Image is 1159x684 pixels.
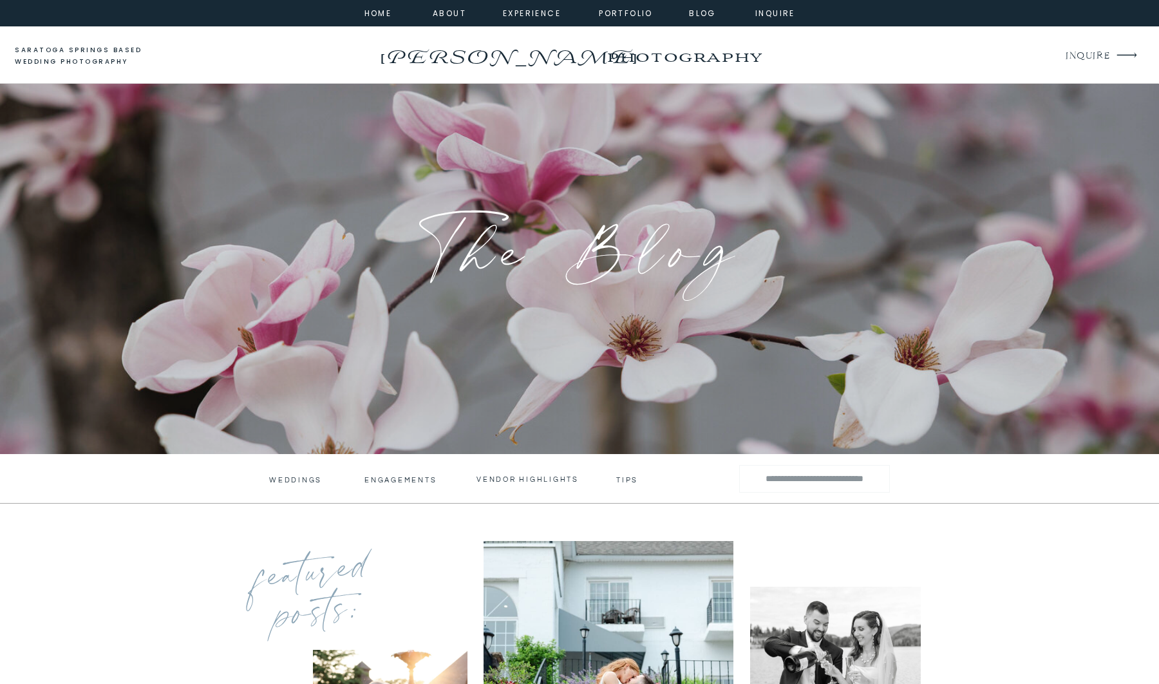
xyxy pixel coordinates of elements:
[1066,48,1109,65] a: INQUIRE
[476,475,579,484] a: vendor highlights
[433,6,462,18] a: about
[361,6,395,18] a: home
[269,475,320,484] a: Weddings
[503,6,555,18] a: experience
[337,218,821,271] h1: The Blog
[616,475,640,482] a: tips
[581,39,787,74] a: photography
[598,6,654,18] a: portfolio
[377,42,639,62] a: [PERSON_NAME]
[679,6,726,18] a: Blog
[240,541,390,649] p: featured posts:
[15,44,166,68] a: saratoga springs based wedding photography
[752,6,798,18] a: inquire
[364,475,440,484] a: engagements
